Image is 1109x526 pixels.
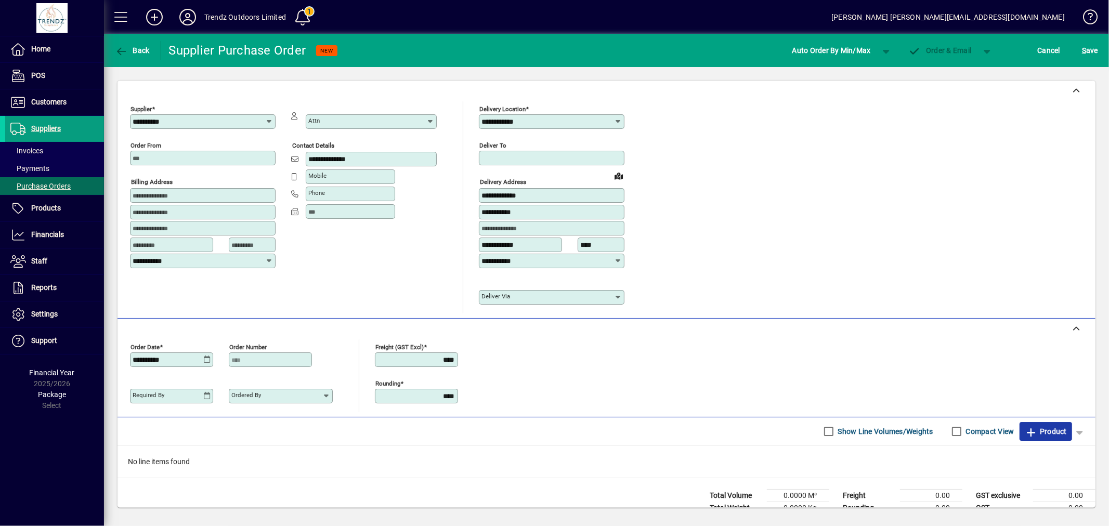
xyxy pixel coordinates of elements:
[5,177,104,195] a: Purchase Orders
[900,502,962,514] td: 0.00
[308,117,320,124] mat-label: Attn
[767,489,829,502] td: 0.0000 M³
[479,106,526,113] mat-label: Delivery Location
[104,41,161,60] app-page-header-button: Back
[838,489,900,502] td: Freight
[5,195,104,221] a: Products
[767,502,829,514] td: 0.0000 Kg
[112,41,152,60] button: Back
[971,489,1033,502] td: GST exclusive
[31,310,58,318] span: Settings
[10,147,43,155] span: Invoices
[971,502,1033,514] td: GST
[1033,502,1095,514] td: 0.00
[964,426,1014,437] label: Compact View
[1033,489,1095,502] td: 0.00
[1038,42,1061,59] span: Cancel
[131,142,161,149] mat-label: Order from
[903,41,977,60] button: Order & Email
[838,502,900,514] td: Rounding
[38,390,66,399] span: Package
[1025,423,1067,440] span: Product
[30,369,75,377] span: Financial Year
[31,257,47,265] span: Staff
[479,142,506,149] mat-label: Deliver To
[787,41,876,60] button: Auto Order By Min/Max
[900,489,962,502] td: 0.00
[792,42,871,59] span: Auto Order By Min/Max
[5,275,104,301] a: Reports
[5,89,104,115] a: Customers
[31,98,67,106] span: Customers
[231,391,261,399] mat-label: Ordered by
[1075,2,1096,36] a: Knowledge Base
[704,502,767,514] td: Total Weight
[375,343,424,350] mat-label: Freight (GST excl)
[138,8,171,27] button: Add
[5,248,104,274] a: Staff
[1020,422,1072,441] button: Product
[481,293,510,300] mat-label: Deliver via
[115,46,150,55] span: Back
[610,167,627,184] a: View on map
[10,164,49,173] span: Payments
[5,36,104,62] a: Home
[308,172,327,179] mat-label: Mobile
[1082,46,1086,55] span: S
[5,301,104,327] a: Settings
[31,124,61,133] span: Suppliers
[704,489,767,502] td: Total Volume
[375,379,400,387] mat-label: Rounding
[204,9,286,25] div: Trendz Outdoors Limited
[908,46,972,55] span: Order & Email
[5,63,104,89] a: POS
[118,446,1095,478] div: No line items found
[1082,42,1098,59] span: ave
[308,189,325,196] mat-label: Phone
[10,182,71,190] span: Purchase Orders
[133,391,164,399] mat-label: Required by
[31,71,45,80] span: POS
[169,42,306,59] div: Supplier Purchase Order
[31,204,61,212] span: Products
[229,343,267,350] mat-label: Order number
[131,343,160,350] mat-label: Order date
[320,47,333,54] span: NEW
[5,142,104,160] a: Invoices
[31,336,57,345] span: Support
[31,45,50,53] span: Home
[31,230,64,239] span: Financials
[31,283,57,292] span: Reports
[1079,41,1101,60] button: Save
[131,106,152,113] mat-label: Supplier
[1035,41,1063,60] button: Cancel
[831,9,1065,25] div: [PERSON_NAME] [PERSON_NAME][EMAIL_ADDRESS][DOMAIN_NAME]
[5,160,104,177] a: Payments
[5,222,104,248] a: Financials
[836,426,933,437] label: Show Line Volumes/Weights
[171,8,204,27] button: Profile
[5,328,104,354] a: Support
